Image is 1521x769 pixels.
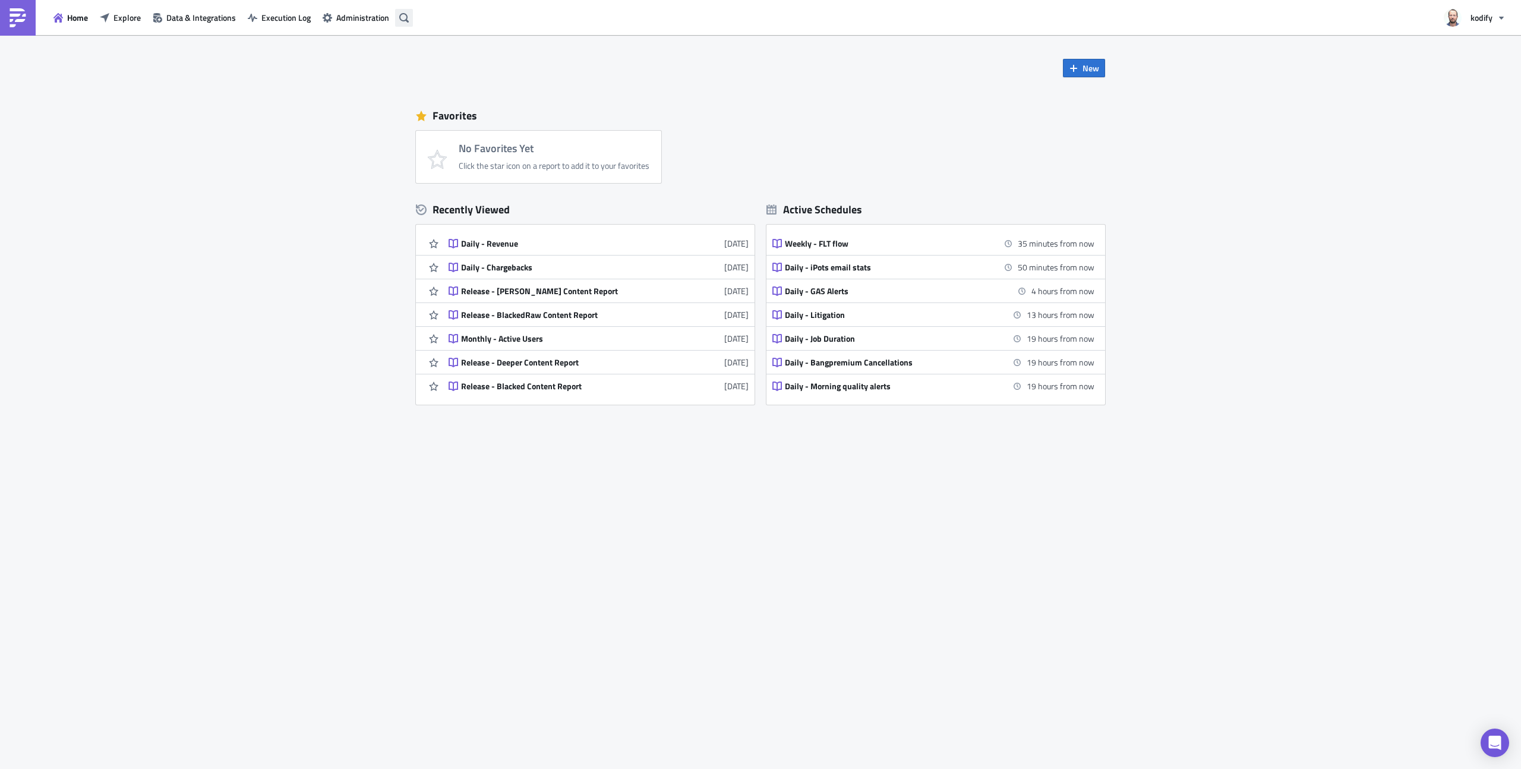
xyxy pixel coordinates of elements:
div: Weekly - FLT flow [785,238,993,249]
a: Daily - Bangpremium Cancellations19 hours from now [772,351,1094,374]
button: Explore [94,8,147,27]
div: Daily - Morning quality alerts [785,381,993,392]
span: Data & Integrations [166,11,236,24]
button: Data & Integrations [147,8,242,27]
button: kodify [1437,5,1512,31]
button: Execution Log [242,8,317,27]
time: 2025-08-12T08:16:06Z [724,380,749,392]
span: Explore [113,11,141,24]
time: 2025-09-03 14:00 [1018,237,1094,250]
a: Daily - Revenue[DATE] [449,232,749,255]
time: 2025-08-20T07:55:20Z [724,285,749,297]
span: Administration [336,11,389,24]
a: Daily - Litigation13 hours from now [772,303,1094,326]
div: Daily - Chargebacks [461,262,669,273]
a: Daily - Chargebacks[DATE] [449,256,749,279]
div: Favorites [416,107,1105,125]
a: Daily - Morning quality alerts19 hours from now [772,374,1094,398]
div: Daily - Revenue [461,238,669,249]
div: Daily - Job Duration [785,333,993,344]
a: Daily - Job Duration19 hours from now [772,327,1094,350]
a: Release - BlackedRaw Content Report[DATE] [449,303,749,326]
time: 2025-09-03 17:00 [1031,285,1094,297]
div: Release - Deeper Content Report [461,357,669,368]
span: New [1083,62,1099,74]
div: Monthly - Active Users [461,333,669,344]
div: Click the star icon on a report to add it to your favorites [459,160,649,171]
span: kodify [1470,11,1492,24]
span: Home [67,11,88,24]
img: Avatar [1443,8,1463,28]
a: Daily - iPots email stats50 minutes from now [772,256,1094,279]
a: Daily - GAS Alerts4 hours from now [772,279,1094,302]
time: 2025-09-01T10:02:11Z [724,237,749,250]
div: Daily - iPots email stats [785,262,993,273]
a: Release - [PERSON_NAME] Content Report[DATE] [449,279,749,302]
time: 2025-08-19T14:02:25Z [724,332,749,345]
a: Release - Deeper Content Report[DATE] [449,351,749,374]
h4: No Favorites Yet [459,143,649,155]
div: Active Schedules [766,203,862,216]
time: 2025-09-01T07:47:00Z [724,261,749,273]
img: PushMetrics [8,8,27,27]
button: Administration [317,8,395,27]
time: 2025-08-20T07:53:42Z [724,308,749,321]
time: 2025-09-04 08:30 [1027,356,1094,368]
div: Daily - GAS Alerts [785,286,993,297]
div: Release - Blacked Content Report [461,381,669,392]
div: Release - BlackedRaw Content Report [461,310,669,320]
time: 2025-09-04 08:45 [1027,380,1094,392]
time: 2025-09-04 02:15 [1027,308,1094,321]
div: Daily - Bangpremium Cancellations [785,357,993,368]
time: 2025-08-18T09:30:43Z [724,356,749,368]
div: Open Intercom Messenger [1481,729,1509,757]
a: Release - Blacked Content Report[DATE] [449,374,749,398]
span: Execution Log [261,11,311,24]
button: New [1063,59,1105,77]
time: 2025-09-04 08:00 [1027,332,1094,345]
div: Daily - Litigation [785,310,993,320]
a: Weekly - FLT flow35 minutes from now [772,232,1094,255]
div: Release - [PERSON_NAME] Content Report [461,286,669,297]
time: 2025-09-03 14:15 [1018,261,1094,273]
button: Home [48,8,94,27]
div: Recently Viewed [416,201,755,219]
a: Monthly - Active Users[DATE] [449,327,749,350]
